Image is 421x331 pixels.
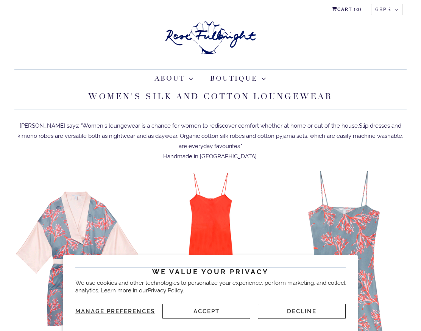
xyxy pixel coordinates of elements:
[210,73,266,84] a: Boutique
[332,4,362,15] a: Cart (0)
[163,153,258,160] span: Handmade in [GEOGRAPHIC_DATA].
[162,304,250,319] button: Accept
[88,91,333,102] a: Women's Silk and Cotton Loungewear
[258,304,346,319] button: Decline
[75,308,155,315] span: Manage preferences
[17,122,403,150] span: Slip dresses and kimono robes are versatile both as nightwear and as daywear. Organic cotton silk...
[148,287,184,294] a: Privacy Policy.
[75,267,346,276] h2: We value your privacy
[75,304,155,319] button: Manage preferences
[75,279,346,294] p: We use cookies and other technologies to personalize your experience, perform marketing, and coll...
[356,7,360,12] span: 0
[371,4,403,15] button: GBP £
[154,73,193,84] a: About
[14,121,407,151] div: [PERSON_NAME] says: "Women’s loungewear is a chance for women to rediscover comfort whether at ho...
